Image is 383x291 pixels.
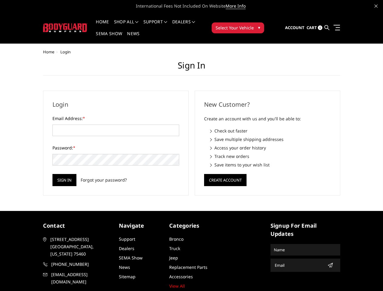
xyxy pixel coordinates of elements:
a: News [127,32,139,43]
a: More Info [226,3,246,9]
a: Sitemap [119,274,136,279]
button: Select Your Vehicle [212,22,264,33]
a: Account [285,20,304,36]
a: Dealers [119,246,134,251]
h5: contact [43,222,113,230]
input: Name [271,245,339,255]
h5: Categories [169,222,214,230]
a: Create Account [204,176,247,182]
span: Cart [307,25,317,30]
span: Select Your Vehicle [216,25,254,31]
input: Email [272,260,325,270]
a: Cart 0 [307,20,322,36]
span: Account [285,25,304,30]
a: Replacement Parts [169,264,207,270]
a: Forgot your password? [81,177,127,183]
li: Track new orders [210,153,331,159]
h5: signup for email updates [270,222,340,238]
h5: Navigate [119,222,163,230]
span: [PHONE_NUMBER] [51,261,113,268]
a: Dealers [172,20,195,32]
a: Jeep [169,255,178,261]
a: Truck [169,246,180,251]
a: shop all [114,20,139,32]
span: 0 [318,25,322,30]
span: [EMAIL_ADDRESS][DOMAIN_NAME] [51,271,113,286]
a: Support [143,20,167,32]
h1: Sign in [43,60,340,75]
input: Sign in [52,174,76,186]
span: [STREET_ADDRESS] [GEOGRAPHIC_DATA], [US_STATE] 75460 [50,236,112,258]
span: ▾ [258,24,260,31]
a: Home [43,49,54,55]
a: [EMAIL_ADDRESS][DOMAIN_NAME] [43,271,113,286]
h2: New Customer? [204,100,331,109]
a: [PHONE_NUMBER] [43,261,113,268]
p: Create an account with us and you'll be able to: [204,115,331,122]
a: SEMA Show [119,255,143,261]
li: Access your order history [210,145,331,151]
label: Email Address: [52,115,179,122]
a: Support [119,236,135,242]
h2: Login [52,100,179,109]
li: Save items to your wish list [210,162,331,168]
li: Save multiple shipping addresses [210,136,331,142]
label: Password: [52,145,179,151]
a: News [119,264,130,270]
button: Create Account [204,174,247,186]
a: Bronco [169,236,183,242]
a: Home [96,20,109,32]
li: Check out faster [210,128,331,134]
img: BODYGUARD BUMPERS [43,23,88,32]
a: SEMA Show [96,32,122,43]
a: View All [169,283,185,289]
a: Accessories [169,274,193,279]
span: Login [60,49,71,55]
